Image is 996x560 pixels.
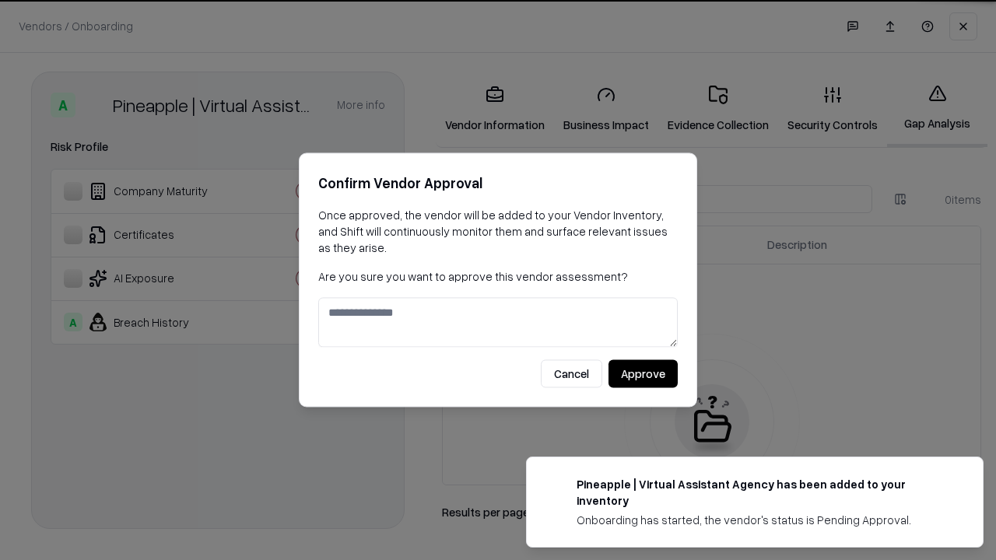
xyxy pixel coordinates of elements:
[318,172,678,194] h2: Confirm Vendor Approval
[541,360,602,388] button: Cancel
[318,268,678,285] p: Are you sure you want to approve this vendor assessment?
[577,512,945,528] div: Onboarding has started, the vendor's status is Pending Approval.
[545,476,564,495] img: trypineapple.com
[577,476,945,509] div: Pineapple | Virtual Assistant Agency has been added to your inventory
[318,207,678,256] p: Once approved, the vendor will be added to your Vendor Inventory, and Shift will continuously mon...
[608,360,678,388] button: Approve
